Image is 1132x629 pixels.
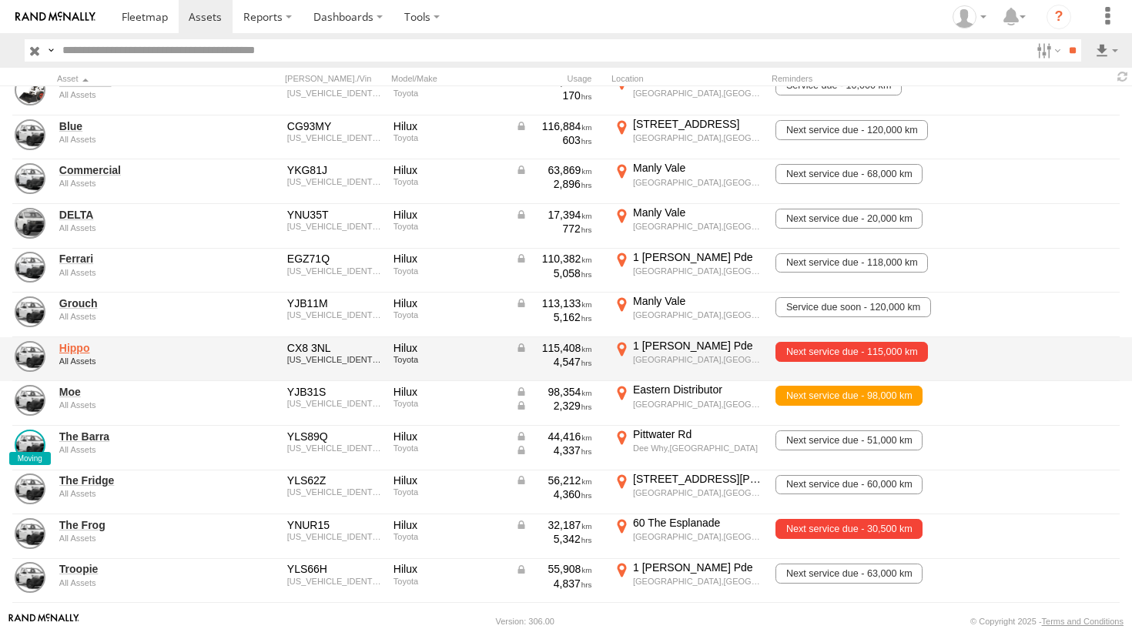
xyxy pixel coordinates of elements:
a: View Asset Details [15,75,45,105]
a: View Asset Details [15,473,45,504]
label: Click to View Current Location [611,117,765,159]
div: 5,058 [515,266,592,280]
div: 1 [PERSON_NAME] Pde [633,250,763,264]
label: Click to View Current Location [611,339,765,380]
a: Ferrari [59,252,209,266]
label: Click to View Current Location [611,72,765,114]
div: [GEOGRAPHIC_DATA],[GEOGRAPHIC_DATA] [633,531,763,542]
div: Reminders [772,73,949,84]
div: [STREET_ADDRESS][PERSON_NAME] [633,472,763,486]
span: Next service due - 60,000 km [775,475,923,495]
div: MR0CX3CB204319417 [287,177,383,186]
a: View Asset Details [15,119,45,150]
img: rand-logo.svg [15,12,95,22]
div: 2,896 [515,177,592,191]
div: YKG81J [287,163,383,177]
div: [GEOGRAPHIC_DATA],[GEOGRAPHIC_DATA] [633,88,763,99]
div: Eastern Distributor [633,383,763,396]
div: Data from Vehicle CANbus [515,385,592,399]
div: [STREET_ADDRESS] [633,117,763,131]
span: Next service due - 115,000 km [775,342,928,362]
div: Data from Vehicle CANbus [515,430,592,443]
span: Service due soon - 120,000 km [775,297,931,317]
div: MR0CX3CB404328006 [287,577,383,586]
div: Data from Vehicle CANbus [515,518,592,532]
div: Hilux [394,430,504,443]
div: [GEOGRAPHIC_DATA],[GEOGRAPHIC_DATA] [633,354,763,365]
a: Commercial [59,163,209,177]
div: Hilux [394,119,504,133]
div: Data from Vehicle CANbus [515,562,592,576]
div: Hilux [394,385,504,399]
label: Click to View Current Location [611,560,765,602]
a: View Asset Details [15,562,45,593]
div: 4,547 [515,355,592,369]
div: Usage [513,73,605,84]
span: Next service due - 98,000 km [775,386,923,406]
a: Hippo [59,341,209,355]
span: Next service due - 30,500 km [775,519,923,539]
a: View Asset Details [15,296,45,327]
a: Visit our Website [8,614,79,629]
div: [GEOGRAPHIC_DATA],[GEOGRAPHIC_DATA] [633,309,763,320]
label: Search Query [45,39,57,62]
div: YNU35T [287,208,383,222]
div: 1 [PERSON_NAME] Pde [633,339,763,353]
a: View Asset Details [15,252,45,283]
div: undefined [59,135,209,144]
a: The Barra [59,430,209,443]
span: Next service due - 120,000 km [775,120,928,140]
div: 5,162 [515,310,592,324]
span: Next service due - 20,000 km [775,209,923,229]
div: 4,837 [515,577,592,591]
div: MR0CX3CB704336150 [287,443,383,453]
div: Toyota [394,133,504,142]
div: [GEOGRAPHIC_DATA],[GEOGRAPHIC_DATA] [633,221,763,232]
div: Data from Vehicle CANbus [515,296,592,310]
a: The Frog [59,518,209,532]
div: [GEOGRAPHIC_DATA],[GEOGRAPHIC_DATA] [633,576,763,587]
div: Hilux [394,341,504,355]
div: Data from Vehicle CANbus [515,473,592,487]
div: undefined [59,90,209,99]
div: [GEOGRAPHIC_DATA],[GEOGRAPHIC_DATA] [633,487,763,498]
div: Data from Vehicle CANbus [515,252,592,266]
div: [GEOGRAPHIC_DATA],[GEOGRAPHIC_DATA] [633,132,763,143]
div: YLS62Z [287,473,383,487]
div: undefined [59,445,209,454]
div: Click to Sort [57,73,211,84]
div: Manly Vale [633,294,763,308]
div: Hilux [394,296,504,310]
div: CX8 3NL [287,341,383,355]
div: myBins Admin [947,5,992,28]
div: Data from Vehicle CANbus [515,443,592,457]
div: MR0EX3CB401104101 [287,133,383,142]
div: Toyota [394,443,504,453]
div: undefined [59,578,209,587]
div: undefined [59,356,209,366]
label: Click to View Current Location [611,472,765,514]
label: Click to View Current Location [611,427,765,469]
div: undefined [59,223,209,233]
a: Blue [59,119,209,133]
div: Data from Vehicle CANbus [515,119,592,133]
a: The Fridge [59,473,209,487]
div: YLS66H [287,562,383,576]
div: Data from Vehicle CANbus [515,399,592,413]
div: Toyota [394,577,504,586]
div: undefined [59,400,209,410]
div: MR0EX3CB901122612 [287,310,383,320]
div: MR0EX3CB501111624 [287,355,383,364]
div: Data from Vehicle CANbus [515,163,592,177]
div: Toyota [394,310,504,320]
div: MR0EX3CB401105345 [287,532,383,541]
div: Toyota [394,487,504,497]
a: View Asset Details [15,208,45,239]
div: Hilux [394,163,504,177]
div: MR0CX3CB004346647 [287,222,383,231]
div: Toyota [394,222,504,231]
label: Click to View Current Location [611,161,765,202]
span: Refresh [1114,69,1132,84]
div: undefined [59,268,209,277]
label: Click to View Current Location [611,383,765,424]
